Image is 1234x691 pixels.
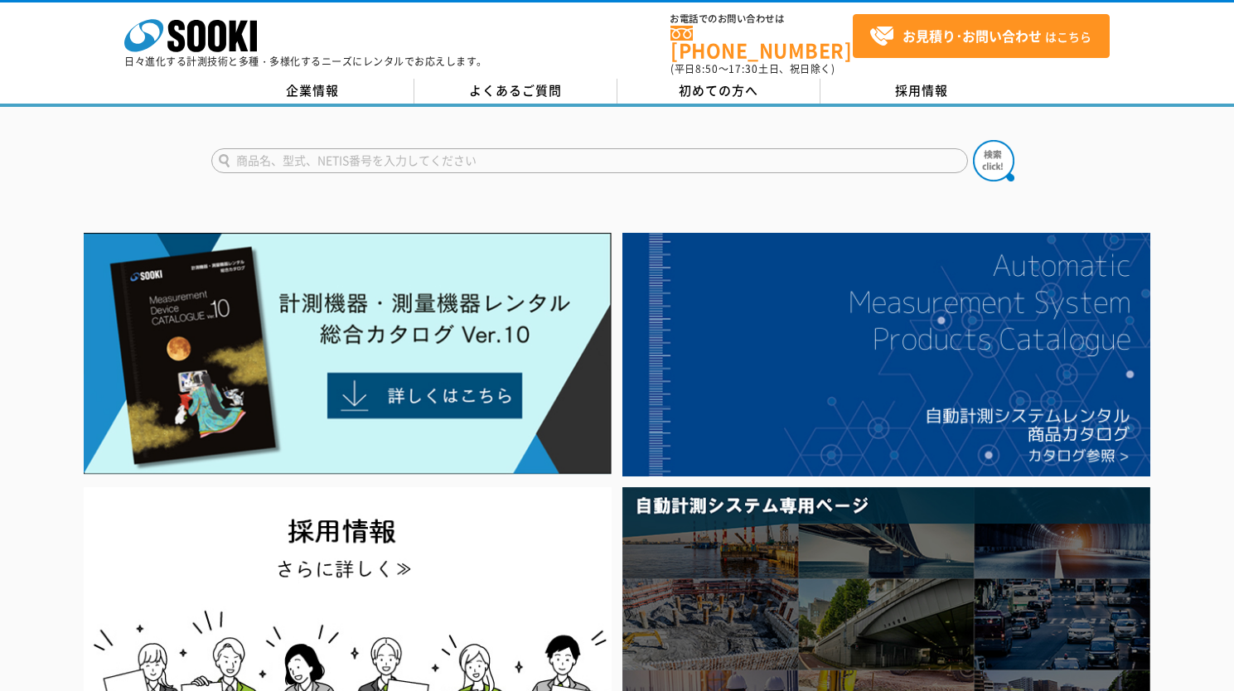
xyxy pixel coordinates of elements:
a: [PHONE_NUMBER] [670,26,853,60]
span: 17:30 [728,61,758,76]
input: 商品名、型式、NETIS番号を入力してください [211,148,968,173]
img: Catalog Ver10 [84,233,612,475]
img: btn_search.png [973,140,1014,181]
a: 初めての方へ [617,79,820,104]
p: 日々進化する計測技術と多種・多様化するニーズにレンタルでお応えします。 [124,56,487,66]
a: よくあるご質問 [414,79,617,104]
span: 初めての方へ [679,81,758,99]
strong: お見積り･お問い合わせ [903,26,1042,46]
a: 企業情報 [211,79,414,104]
span: (平日 ～ 土日、祝日除く) [670,61,835,76]
img: 自動計測システムカタログ [622,233,1150,476]
a: お見積り･お問い合わせはこちら [853,14,1110,58]
span: 8:50 [695,61,719,76]
span: お電話でのお問い合わせは [670,14,853,24]
a: 採用情報 [820,79,1023,104]
span: はこちら [869,24,1091,49]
